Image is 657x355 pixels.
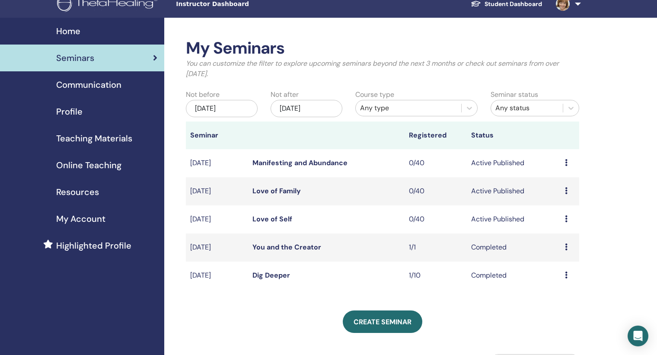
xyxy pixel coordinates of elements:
div: [DATE] [186,100,258,117]
td: 0/40 [405,149,467,177]
a: Love of Self [252,214,292,224]
th: Seminar [186,122,248,149]
a: Create seminar [343,310,422,333]
td: 1/1 [405,233,467,262]
div: Open Intercom Messenger [628,326,648,346]
p: You can customize the filter to explore upcoming seminars beyond the next 3 months or check out s... [186,58,579,79]
div: Any type [360,103,457,113]
span: Profile [56,105,83,118]
span: Create seminar [354,317,411,326]
div: Any status [495,103,558,113]
label: Course type [355,90,394,100]
td: [DATE] [186,205,248,233]
td: [DATE] [186,233,248,262]
label: Not after [271,90,299,100]
label: Seminar status [491,90,538,100]
span: Online Teaching [56,159,121,172]
td: 0/40 [405,205,467,233]
td: Active Published [467,149,561,177]
span: My Account [56,212,105,225]
th: Status [467,122,561,149]
td: Completed [467,233,561,262]
td: 0/40 [405,177,467,205]
span: Communication [56,78,121,91]
td: Active Published [467,177,561,205]
h2: My Seminars [186,38,579,58]
span: Home [56,25,80,38]
span: Teaching Materials [56,132,132,145]
td: [DATE] [186,177,248,205]
label: Not before [186,90,220,100]
div: [DATE] [271,100,342,117]
a: Manifesting and Abundance [252,158,348,167]
td: [DATE] [186,149,248,177]
a: Love of Family [252,186,301,195]
a: You and the Creator [252,243,321,252]
span: Seminars [56,51,94,64]
td: Active Published [467,205,561,233]
td: 1/10 [405,262,467,290]
td: Completed [467,262,561,290]
th: Registered [405,122,467,149]
span: Resources [56,185,99,198]
a: Dig Deeper [252,271,290,280]
span: Highlighted Profile [56,239,131,252]
td: [DATE] [186,262,248,290]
